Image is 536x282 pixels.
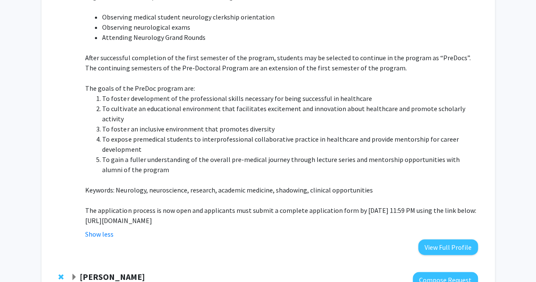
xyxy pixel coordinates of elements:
[71,274,78,281] span: Expand Fenan Rassu Bookmark
[85,205,478,215] p: The application process is now open and applicants must submit a complete application form by [DA...
[102,124,478,134] li: To foster an inclusive environment that promotes diversity
[102,12,478,22] li: Observing medical student neurology clerkship orientation
[418,239,478,255] button: View Full Profile
[85,83,478,93] p: The goals of the PreDoc program are:
[85,185,478,195] p: Keywords: Neurology, neuroscience, research, academic medicine, shadowing, clinical opportunities
[102,93,478,103] li: To foster development of the professional skills necessary for being successful in healthcare
[102,134,478,154] li: To expose premedical students to interprofessional collaborative practice in healthcare and provi...
[102,32,478,42] li: Attending Neurology Grand Rounds
[102,22,478,32] li: Observing neurological exams
[80,271,145,282] strong: [PERSON_NAME]
[6,244,36,276] iframe: Chat
[102,154,478,175] li: To gain a fuller understanding of the overall pre-medical journey through lecture series and ment...
[85,215,478,226] p: [URL][DOMAIN_NAME]
[58,274,64,280] span: Remove Fenan Rassu from bookmarks
[85,53,478,73] p: After successful completion of the first semester of the program, students may be selected to con...
[85,229,114,239] button: Show less
[102,103,478,124] li: To cultivate an educational environment that facilitates excitement and innovation about healthca...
